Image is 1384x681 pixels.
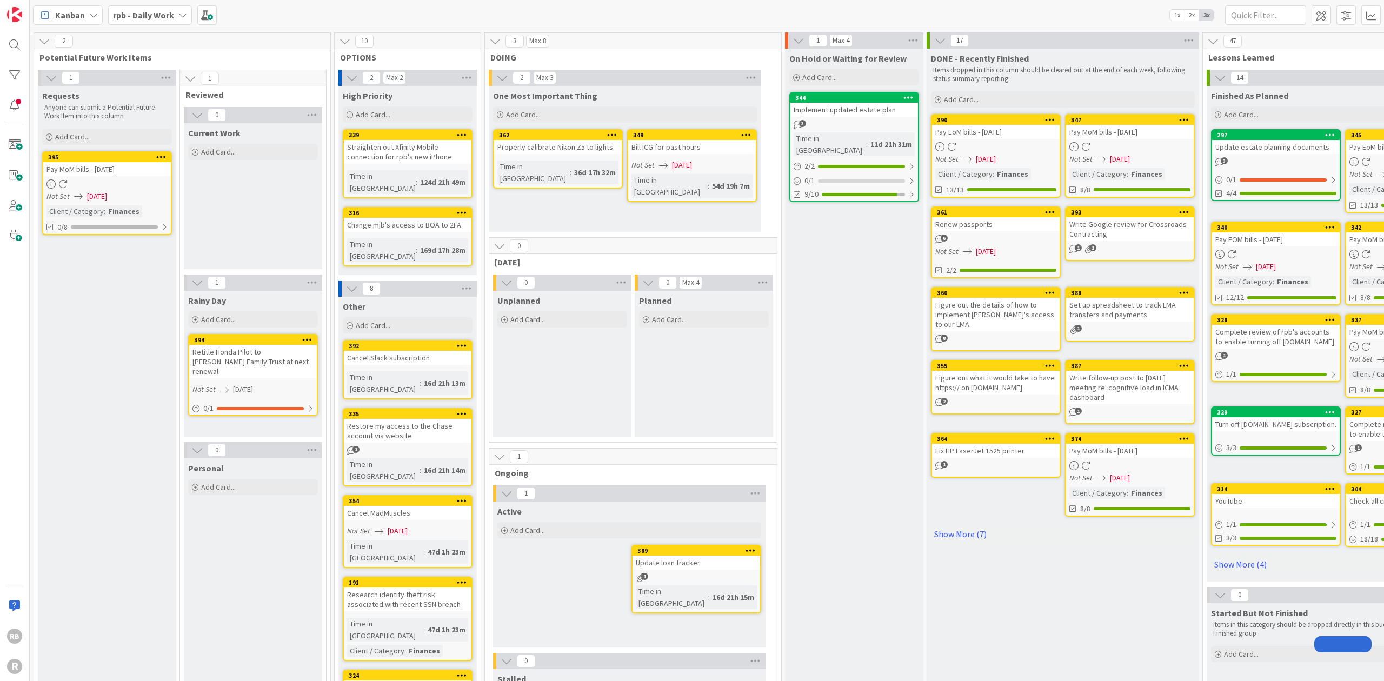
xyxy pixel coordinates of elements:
[1065,360,1195,424] a: 387Write follow-up post to [DATE] meeting re: cognitive load in ICMA dashboard
[941,461,948,468] span: 1
[932,434,1060,458] div: 364Fix HP LaserJet 1525 printer
[1066,371,1194,404] div: Write follow-up post to [DATE] meeting re: cognitive load in ICMA dashboard
[194,336,317,344] div: 394
[628,130,756,140] div: 349
[1212,417,1340,431] div: Turn off [DOMAIN_NAME] subscription.
[497,161,570,184] div: Time in [GEOGRAPHIC_DATA]
[652,315,687,324] span: Add Card...
[347,371,420,395] div: Time in [GEOGRAPHIC_DATA]
[347,645,404,657] div: Client / Category
[1212,518,1340,531] div: 1/1
[499,131,622,139] div: 362
[420,377,421,389] span: :
[344,419,471,443] div: Restore my access to the Chase account via website
[510,525,545,535] span: Add Card...
[55,132,90,142] span: Add Card...
[932,444,1060,458] div: Fix HP LaserJet 1525 printer
[505,35,524,48] span: 3
[1211,314,1341,382] a: 328Complete review of rpb's accounts to enable turning off [DOMAIN_NAME]1/1
[1066,361,1194,371] div: 387
[789,92,919,202] a: 344Implement updated estate planTime in [GEOGRAPHIC_DATA]:11d 21h 31m2/20/19/10
[344,130,471,164] div: 339Straighten out Xfinity Mobile connection for rpb's new iPhone
[1360,292,1370,303] span: 8/8
[935,168,993,180] div: Client / Category
[1065,287,1195,342] a: 388Set up spreadsheet to track LMA transfers and payments
[1066,361,1194,404] div: 387Write follow-up post to [DATE] meeting re: cognitive load in ICMA dashboard
[1128,168,1165,180] div: Finances
[1212,140,1340,154] div: Update estate planning documents
[1211,222,1341,305] a: 340Pay EOM bills - [DATE]Not Set[DATE]Client / Category:Finances12/12
[340,52,467,63] span: OPTIONS
[189,345,317,378] div: Retitle Honda Pilot to [PERSON_NAME] Family Trust at next renewal
[349,579,471,586] div: 191
[790,93,918,117] div: 344Implement updated estate plan
[343,577,473,661] a: 191Research identity theft risk associated with recent SSN breachTime in [GEOGRAPHIC_DATA]:47d 1h...
[1065,433,1195,517] a: 374Pay MoM bills - [DATE]Not Set[DATE]Client / Category:Finances8/8
[201,72,219,85] span: 1
[1110,153,1130,165] span: [DATE]
[1226,188,1236,199] span: 4/4
[1066,125,1194,139] div: Pay MoM bills - [DATE]
[931,360,1061,415] a: 355Figure out what it would take to have https:// on [DOMAIN_NAME]
[343,408,473,486] a: 335Restore my access to the Chase account via websiteTime in [GEOGRAPHIC_DATA]:16d 21h 14m
[192,384,216,394] i: Not Set
[362,71,381,84] span: 2
[1211,406,1341,456] a: 329Turn off [DOMAIN_NAME] subscription.3/3
[1212,223,1340,232] div: 340
[46,191,70,201] i: Not Set
[55,35,73,48] span: 2
[343,207,473,266] a: 316Change mjb's access to BOA to 2FATime in [GEOGRAPHIC_DATA]:169d 17h 28m
[794,132,866,156] div: Time in [GEOGRAPHIC_DATA]
[628,140,756,154] div: Bill ICG for past hours
[201,482,236,492] span: Add Card...
[344,218,471,232] div: Change mjb's access to BOA to 2FA
[804,189,819,200] span: 9/10
[868,138,915,150] div: 11d 21h 31m
[1075,408,1082,415] span: 1
[710,591,757,603] div: 16d 21h 15m
[1215,276,1273,288] div: Client / Category
[1360,533,1378,545] span: 18 / 18
[1360,519,1370,530] span: 1 / 1
[1212,325,1340,349] div: Complete review of rpb's accounts to enable turning off [DOMAIN_NAME]
[42,151,172,235] a: 395Pay MoM bills - [DATE]Not Set[DATE]Client / Category:Finances0/8
[933,66,1193,84] p: Items dropped in this column should be cleared out at the end of each week, following status summ...
[1212,408,1340,431] div: 329Turn off [DOMAIN_NAME] subscription.
[804,175,815,186] span: 0 / 1
[1360,461,1370,472] span: 1 / 1
[536,75,553,81] div: Max 3
[203,403,214,414] span: 0 / 1
[937,362,1060,370] div: 355
[356,321,390,330] span: Add Card...
[344,341,471,351] div: 392
[1226,532,1236,544] span: 3/3
[708,591,710,603] span: :
[932,208,1060,231] div: 361Renew passports
[1071,116,1194,124] div: 347
[1217,224,1340,231] div: 340
[932,371,1060,395] div: Figure out what it would take to have https:// on [DOMAIN_NAME]
[633,546,760,570] div: 389Update loan tracker
[1066,444,1194,458] div: Pay MoM bills - [DATE]
[1075,325,1082,332] span: 1
[189,335,317,378] div: 394Retitle Honda Pilot to [PERSON_NAME] Family Trust at next renewal
[950,34,969,47] span: 17
[937,209,1060,216] div: 361
[1212,484,1340,508] div: 314YouTube
[1069,168,1127,180] div: Client / Category
[1127,487,1128,499] span: :
[1217,485,1340,493] div: 314
[344,496,471,506] div: 354
[637,547,760,555] div: 389
[349,672,471,679] div: 324
[48,153,171,161] div: 395
[1110,472,1130,484] span: [DATE]
[1066,208,1194,241] div: 393Write Google review for Crossroads Contracting
[356,110,390,119] span: Add Card...
[804,161,815,172] span: 2 / 2
[349,410,471,418] div: 335
[633,131,756,139] div: 349
[631,174,708,198] div: Time in [GEOGRAPHIC_DATA]
[932,298,1060,331] div: Figure out the details of how to implement [PERSON_NAME]'s access to our LMA.
[201,315,236,324] span: Add Card...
